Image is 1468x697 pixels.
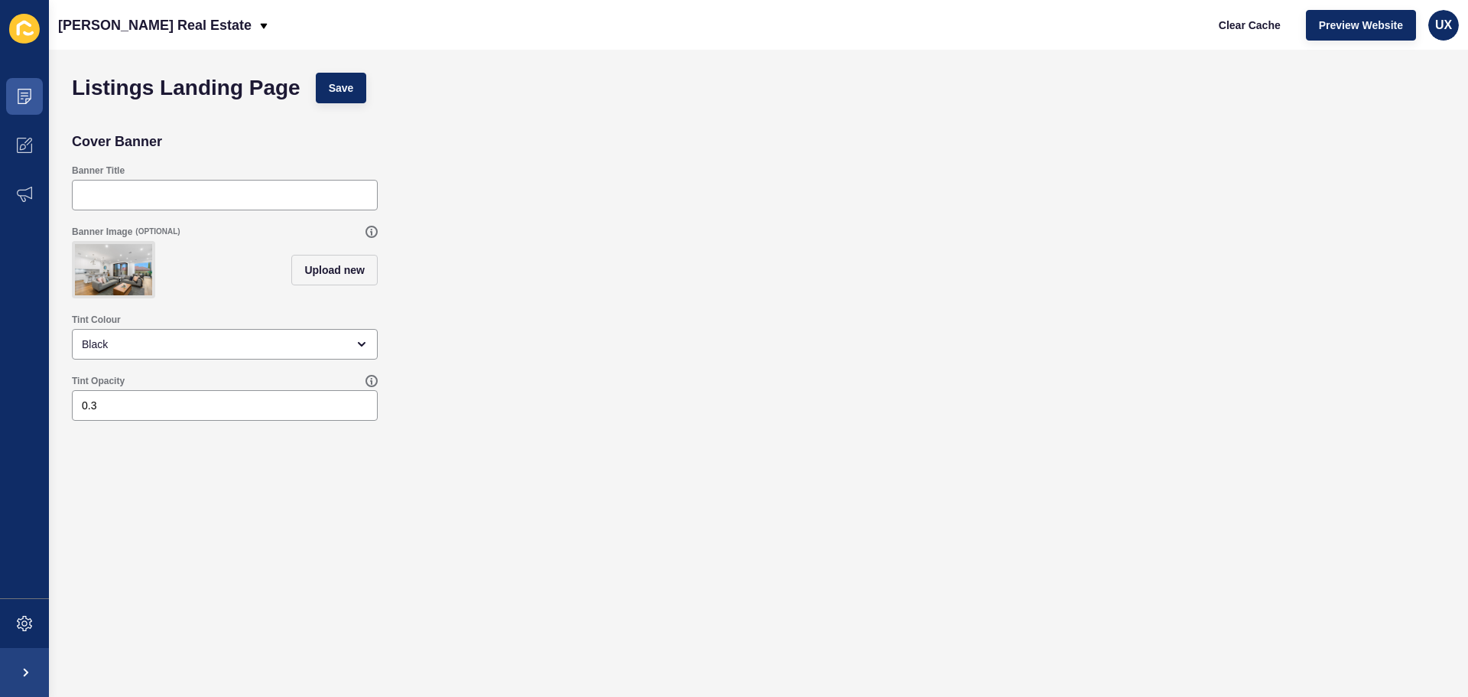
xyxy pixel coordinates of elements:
[291,255,378,285] button: Upload new
[1206,10,1294,41] button: Clear Cache
[1219,18,1281,33] span: Clear Cache
[72,226,132,238] label: Banner Image
[72,164,125,177] label: Banner Title
[72,134,162,149] h2: Cover Banner
[316,73,367,103] button: Save
[135,226,180,237] span: (OPTIONAL)
[1319,18,1403,33] span: Preview Website
[72,329,378,360] div: open menu
[72,314,121,326] label: Tint Colour
[72,375,125,387] label: Tint Opacity
[1306,10,1416,41] button: Preview Website
[329,80,354,96] span: Save
[75,244,152,295] img: 2fc318e0624ca639f8685aee948d409e.jpg
[304,262,365,278] span: Upload new
[58,6,252,44] p: [PERSON_NAME] Real Estate
[72,80,300,96] h1: Listings Landing Page
[1435,18,1452,33] span: UX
